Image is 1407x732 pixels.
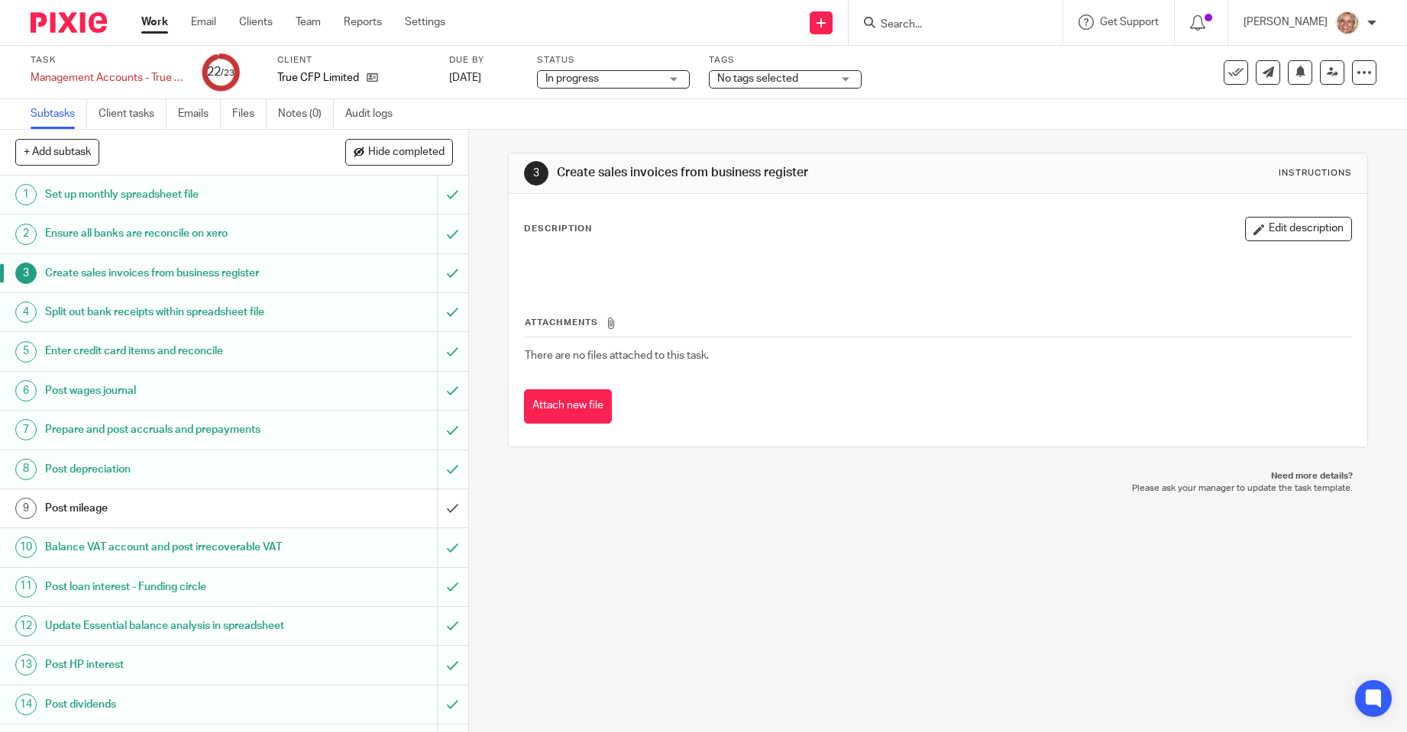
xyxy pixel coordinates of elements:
a: Work [141,15,168,30]
h1: Post HP interest [45,653,296,676]
span: No tags selected [717,73,798,84]
button: + Add subtask [15,139,99,165]
p: Need more details? [523,470,1353,482]
div: 8 [15,459,37,480]
h1: Enter credit card items and reconcile [45,340,296,363]
h1: Prepare and post accruals and prepayments [45,418,296,441]
a: Reports [344,15,382,30]
h1: Post depreciation [45,458,296,481]
div: 4 [15,302,37,323]
label: Task [31,54,183,66]
div: 3 [15,263,37,284]
div: 10 [15,537,37,558]
img: Pixie [31,12,107,33]
span: Attachments [525,318,598,327]
h1: Post loan interest - Funding circle [45,576,296,598]
img: SJ.jpg [1335,11,1360,35]
label: Due by [449,54,518,66]
small: /23 [221,69,234,77]
p: [PERSON_NAME] [1244,15,1328,30]
div: 14 [15,694,37,715]
button: Attach new file [524,389,612,424]
h1: Create sales invoices from business register [557,165,971,181]
h1: Post wages journal [45,379,296,402]
h1: Update Essential balance analysis in spreadsheet [45,614,296,637]
div: 2 [15,224,37,245]
label: Tags [709,54,862,66]
div: 7 [15,419,37,440]
h1: Set up monthly spreadsheet file [45,183,296,206]
div: 3 [524,161,548,185]
a: Emails [178,99,221,129]
div: Management Accounts - True CFP [31,70,183,85]
span: In progress [545,73,599,84]
label: Client [277,54,430,66]
span: There are no files attached to this task. [525,350,709,361]
a: Subtasks [31,99,87,129]
input: Search [879,18,1017,32]
div: 6 [15,380,37,401]
h1: Post dividends [45,693,296,716]
div: 9 [15,498,37,519]
div: Instructions [1279,167,1352,179]
div: 1 [15,184,37,205]
h1: Split out bank receipts within spreadsheet file [45,301,296,324]
span: Get Support [1100,17,1159,27]
p: Description [524,223,592,235]
div: 5 [15,341,37,363]
span: [DATE] [449,73,481,83]
a: Files [232,99,267,129]
p: True CFP Limited [277,70,359,85]
span: Hide completed [368,147,445,159]
h1: Create sales invoices from business register [45,262,296,285]
a: Team [296,15,321,30]
h1: Balance VAT account and post irrecoverable VAT [45,536,296,559]
a: Notes (0) [278,99,334,129]
p: Please ask your manager to update the task template. [523,482,1353,495]
button: Edit description [1245,217,1352,241]
div: 12 [15,615,37,637]
div: 22 [207,63,234,81]
label: Status [537,54,690,66]
button: Hide completed [345,139,453,165]
a: Clients [239,15,273,30]
div: 11 [15,576,37,598]
div: 13 [15,654,37,676]
a: Settings [405,15,445,30]
a: Audit logs [345,99,404,129]
h1: Post mileage [45,497,296,520]
h1: Ensure all banks are reconcile on xero [45,222,296,245]
a: Email [191,15,216,30]
a: Client tasks [99,99,167,129]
